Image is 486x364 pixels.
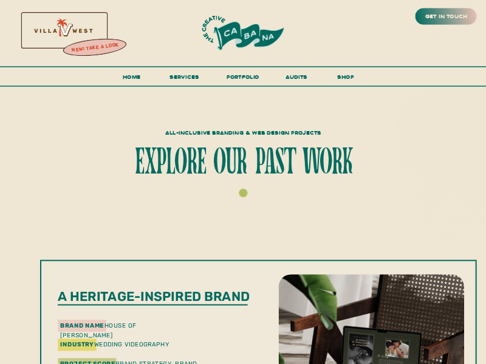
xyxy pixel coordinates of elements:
a: services [167,71,201,86]
h1: explore our past work [103,145,383,181]
a: audits [284,71,309,85]
a: portfolio [224,71,262,86]
b: industry [60,340,94,348]
p: A heritage-inspired brand [58,288,252,305]
a: shop [326,71,365,85]
a: Home [119,71,144,86]
a: get in touch [423,11,469,22]
a: new! take a look [62,39,128,55]
p: wedding videography [60,339,243,347]
p: all-inclusive branding & web design projects [134,128,353,136]
b: brand name [60,322,104,329]
span: services [169,72,199,80]
p: house of [PERSON_NAME] [60,320,180,328]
